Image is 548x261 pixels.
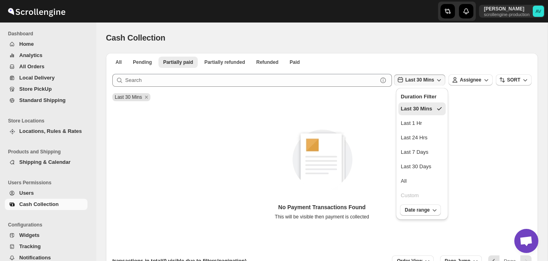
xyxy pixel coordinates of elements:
[5,61,87,72] button: All Orders
[460,77,481,83] span: Assignee
[115,94,142,100] span: Last 30 Mins
[398,117,446,130] button: Last 1 Hr
[19,41,34,47] span: Home
[5,230,87,241] button: Widgets
[401,163,431,171] div: Last 30 Days
[533,6,544,17] span: Avinash Vishwakarma
[8,179,91,186] span: Users Permissions
[19,159,71,165] span: Shipping & Calendar
[19,97,66,103] span: Standard Shipping
[125,74,378,87] input: Search
[275,214,369,220] p: This will be visible then payment is collected
[143,94,150,101] button: Remove
[19,232,39,238] span: Widgets
[19,86,52,92] span: Store PickUp
[484,6,530,12] p: [PERSON_NAME]
[204,59,245,65] span: Partially refunded
[507,77,520,83] span: SORT
[398,131,446,144] button: Last 24 Hrs
[398,160,446,173] button: Last 30 Days
[5,50,87,61] button: Analytics
[5,157,87,168] button: Shipping & Calendar
[19,255,51,261] span: Notifications
[256,59,278,65] span: Refunded
[19,243,41,249] span: Tracking
[8,118,91,124] span: Store Locations
[19,63,45,69] span: All Orders
[401,177,406,185] div: All
[514,229,538,253] div: Open chat
[5,199,87,210] button: Cash Collection
[479,5,545,18] button: User menu
[116,59,122,65] span: All
[398,146,446,159] button: Last 7 Days
[401,134,427,142] div: Last 24 Hrs
[19,190,34,196] span: Users
[19,75,55,81] span: Local Delivery
[394,74,445,86] button: Last 30 Mins
[401,93,443,101] h2: Duration Filter
[5,188,87,199] button: Users
[5,241,87,252] button: Tracking
[19,201,59,207] span: Cash Collection
[401,119,422,127] div: Last 1 Hr
[401,105,432,113] div: Last 30 Mins
[536,9,542,14] text: AV
[163,59,193,65] span: Partially paid
[401,192,419,200] div: Custom
[484,12,530,17] p: scrollengine-production
[275,203,369,211] p: No Payment Transactions Found
[5,126,87,137] button: Locations, Rules & Rates
[398,102,446,115] button: Last 30 Mins
[106,33,165,42] span: Cash Collection
[133,59,152,65] span: Pending
[401,148,428,156] div: Last 7 Days
[449,74,492,86] button: Assignee
[290,59,300,65] span: Paid
[19,52,43,58] span: Analytics
[19,128,82,134] span: Locations, Rules & Rates
[405,207,430,213] span: Date range
[8,149,91,155] span: Products and Shipping
[8,31,91,37] span: Dashboard
[398,189,446,202] button: Custom
[398,175,446,188] button: All
[6,1,67,21] img: ScrollEngine
[405,77,434,83] span: Last 30 Mins
[496,74,532,86] button: SORT
[400,204,441,216] button: Date range
[8,222,91,228] span: Configurations
[5,39,87,50] button: Home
